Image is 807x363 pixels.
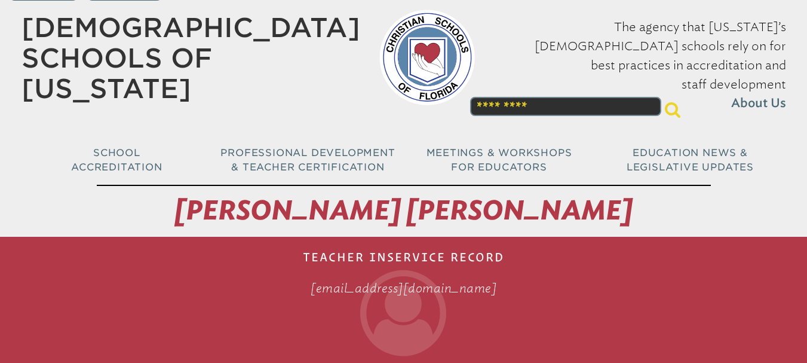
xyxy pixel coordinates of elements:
[731,94,786,113] span: About Us
[494,17,786,113] p: The agency that [US_STATE]’s [DEMOGRAPHIC_DATA] schools rely on for best practices in accreditati...
[426,147,572,173] span: Meetings & Workshops for Educators
[174,194,633,227] span: [PERSON_NAME] [PERSON_NAME]
[220,147,395,173] span: Professional Development & Teacher Certification
[71,147,162,173] span: School Accreditation
[379,10,475,105] img: csf-logo-web-colors.png
[627,147,754,173] span: Education News & Legislative Updates
[22,12,360,104] a: [DEMOGRAPHIC_DATA] Schools of [US_STATE]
